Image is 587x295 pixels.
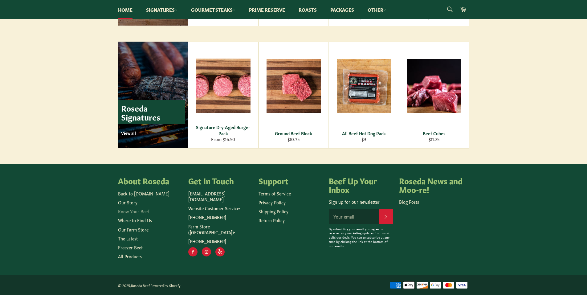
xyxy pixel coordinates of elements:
a: Ground Beef Block Ground Beef Block $10.75 [259,42,329,149]
p: Website Customer Service: [188,205,252,211]
a: Our Story [118,199,137,205]
img: All Beef Hot Dog Pack [337,59,391,113]
p: By submitting your email you agree to receive tasty marketing updates from us with delicious deal... [329,227,393,248]
a: Signatures [140,0,184,19]
a: Privacy Policy [259,199,286,205]
a: Home [112,0,139,19]
div: $11.25 [403,136,465,142]
a: Beef Cubes Beef Cubes $11.25 [399,42,469,149]
small: © 2025, . [118,283,181,288]
img: Beef Cubes [407,59,461,113]
p: [PHONE_NUMBER] [188,238,252,244]
div: From $16.50 [192,136,254,142]
a: Shipping Policy [259,208,288,214]
div: $10.75 [263,136,324,142]
p: Farm Store ([GEOGRAPHIC_DATA]): [188,223,252,236]
input: Your email [329,209,379,224]
div: Ground Beef Block [263,130,324,136]
a: Packages [324,0,360,19]
div: Beef Cubes [403,130,465,136]
h4: Support [259,176,323,185]
p: [EMAIL_ADDRESS][DOMAIN_NAME] [188,191,252,203]
p: Sign up for our newsletter [329,199,393,205]
a: Back to [DOMAIN_NAME] [118,190,169,196]
h4: Roseda News and Moo-re! [399,176,463,193]
img: Signature Dry-Aged Burger Pack [196,59,251,113]
h4: Get In Touch [188,176,252,185]
p: Roseda Signatures [118,100,185,124]
h4: About Roseda [118,176,182,185]
a: The Latest [118,235,138,241]
div: Signature Dry-Aged Burger Pack [192,124,254,136]
a: Freezer Beef [118,244,143,250]
p: View all [121,130,185,136]
a: Signature Dry-Aged Burger Pack Signature Dry-Aged Burger Pack From $16.50 [188,42,259,149]
h4: Beef Up Your Inbox [329,176,393,193]
a: Other [361,0,392,19]
a: Where to Find Us [118,217,152,223]
a: All Beef Hot Dog Pack All Beef Hot Dog Pack $9 [329,42,399,149]
p: [PHONE_NUMBER] [188,214,252,220]
a: Gourmet Steaks [185,0,242,19]
a: Roasts [292,0,323,19]
a: Return Policy [259,217,285,223]
a: Our Farm Store [118,226,149,232]
a: Terms of Service [259,190,291,196]
div: $9 [333,136,395,142]
a: Roseda Beef [131,283,149,288]
a: Blog Posts [399,199,419,205]
div: All Beef Hot Dog Pack [333,130,395,136]
img: Ground Beef Block [267,59,321,113]
a: Know Your Beef [118,208,149,214]
a: Powered by Shopify [150,283,181,288]
a: All Products [118,253,142,259]
a: Prime Reserve [243,0,291,19]
a: Roseda Signatures View all [118,42,188,148]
